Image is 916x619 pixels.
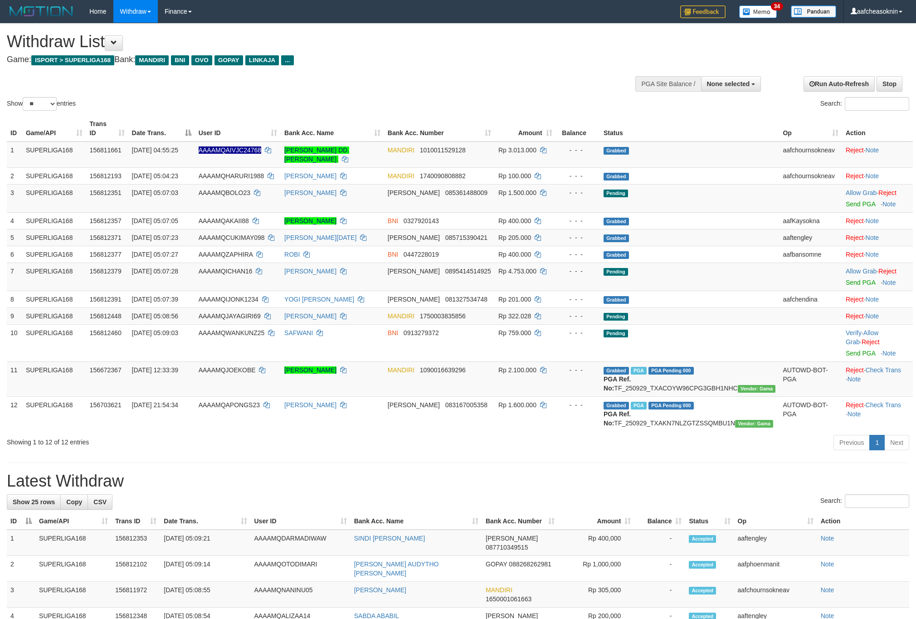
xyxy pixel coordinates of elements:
span: 156812379 [90,268,122,275]
span: Copy 087710349515 to clipboard [486,544,528,551]
span: GOPAY [214,55,243,65]
a: Allow Grab [846,189,877,196]
td: SUPERLIGA168 [22,263,86,291]
th: Bank Acc. Name: activate to sort column ascending [351,513,482,530]
span: AAAAMQHARURI1988 [199,172,264,180]
span: Marked by aafsengchandara [631,367,647,375]
span: CSV [93,498,107,506]
th: Game/API: activate to sort column ascending [35,513,112,530]
span: Accepted [689,535,716,543]
span: · [846,329,878,346]
b: PGA Ref. No: [604,410,631,427]
span: [PERSON_NAME] [388,234,440,241]
a: Previous [833,435,870,450]
a: Note [866,146,879,154]
a: Reject [846,172,864,180]
th: Bank Acc. Number: activate to sort column ascending [384,116,495,141]
a: [PERSON_NAME] AUDYTHO [PERSON_NAME] [354,561,439,577]
a: SINDI [PERSON_NAME] [354,535,425,542]
span: Copy 088268262981 to clipboard [509,561,551,568]
span: MANDIRI [388,312,414,320]
div: - - - [560,295,596,304]
a: [PERSON_NAME] DD. [PERSON_NAME]. [284,146,349,163]
a: Check Trans [866,366,901,374]
a: Note [866,234,879,241]
a: Note [882,200,896,208]
label: Show entries [7,97,76,111]
a: Send PGA [846,279,875,286]
span: Pending [604,313,628,321]
span: Copy 1650001061663 to clipboard [486,595,531,603]
span: 156812371 [90,234,122,241]
span: Grabbed [604,173,629,180]
td: · [842,141,913,168]
div: - - - [560,146,596,155]
a: Note [882,350,896,357]
span: · [846,189,878,196]
div: - - - [560,328,596,337]
td: SUPERLIGA168 [35,530,112,556]
span: [DATE] 05:09:03 [132,329,178,336]
td: SUPERLIGA168 [22,307,86,324]
span: [DATE] 05:07:03 [132,189,178,196]
th: Bank Acc. Number: activate to sort column ascending [482,513,558,530]
a: Reject [878,268,897,275]
span: Pending [604,268,628,276]
span: Grabbed [604,367,629,375]
td: 5 [7,229,22,246]
span: [DATE] 21:54:34 [132,401,178,409]
td: aaftengley [779,229,842,246]
span: 156812193 [90,172,122,180]
span: BNI [388,217,398,224]
td: aafchendina [779,291,842,307]
span: Rp 1.500.000 [498,189,536,196]
span: Vendor URL: https://trx31.1velocity.biz [738,385,776,393]
a: Next [884,435,909,450]
th: Amount: activate to sort column ascending [558,513,634,530]
div: PGA Site Balance / [635,76,701,92]
td: SUPERLIGA168 [22,246,86,263]
td: aafchournsokneav [734,582,817,608]
a: Check Trans [866,401,901,409]
b: PGA Ref. No: [604,375,631,392]
th: Action [842,116,913,141]
span: Rp 400.000 [498,251,531,258]
a: Note [848,410,861,418]
span: Accepted [689,561,716,569]
td: 3 [7,184,22,212]
label: Search: [820,494,909,508]
a: SAFWANI [284,329,313,336]
span: Grabbed [604,251,629,259]
span: Copy 0327920143 to clipboard [404,217,439,224]
span: PGA Pending [648,367,694,375]
td: SUPERLIGA168 [22,229,86,246]
span: [DATE] 05:07:39 [132,296,178,303]
a: [PERSON_NAME] [284,172,336,180]
span: None selected [707,80,750,88]
button: None selected [701,76,761,92]
td: 10 [7,324,22,361]
span: 156812377 [90,251,122,258]
td: 2 [7,556,35,582]
td: Rp 1,000,000 [558,556,634,582]
a: Reject [846,146,864,154]
td: · [842,184,913,212]
span: Pending [604,190,628,197]
span: BNI [171,55,189,65]
td: AUTOWD-BOT-PGA [779,361,842,396]
img: Button%20Memo.svg [739,5,777,18]
span: AAAAMQCUKIMAY098 [199,234,265,241]
td: AAAAMQNANINU05 [251,582,351,608]
span: Copy 0447228019 to clipboard [404,251,439,258]
a: Note [848,375,861,383]
span: · [846,268,878,275]
a: Show 25 rows [7,494,61,510]
td: 7 [7,263,22,291]
td: · [842,291,913,307]
a: [PERSON_NAME] [284,312,336,320]
td: AAAAMQOTODIMARI [251,556,351,582]
a: [PERSON_NAME] [354,586,406,594]
a: Send PGA [846,200,875,208]
th: Balance [556,116,600,141]
td: · [842,229,913,246]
